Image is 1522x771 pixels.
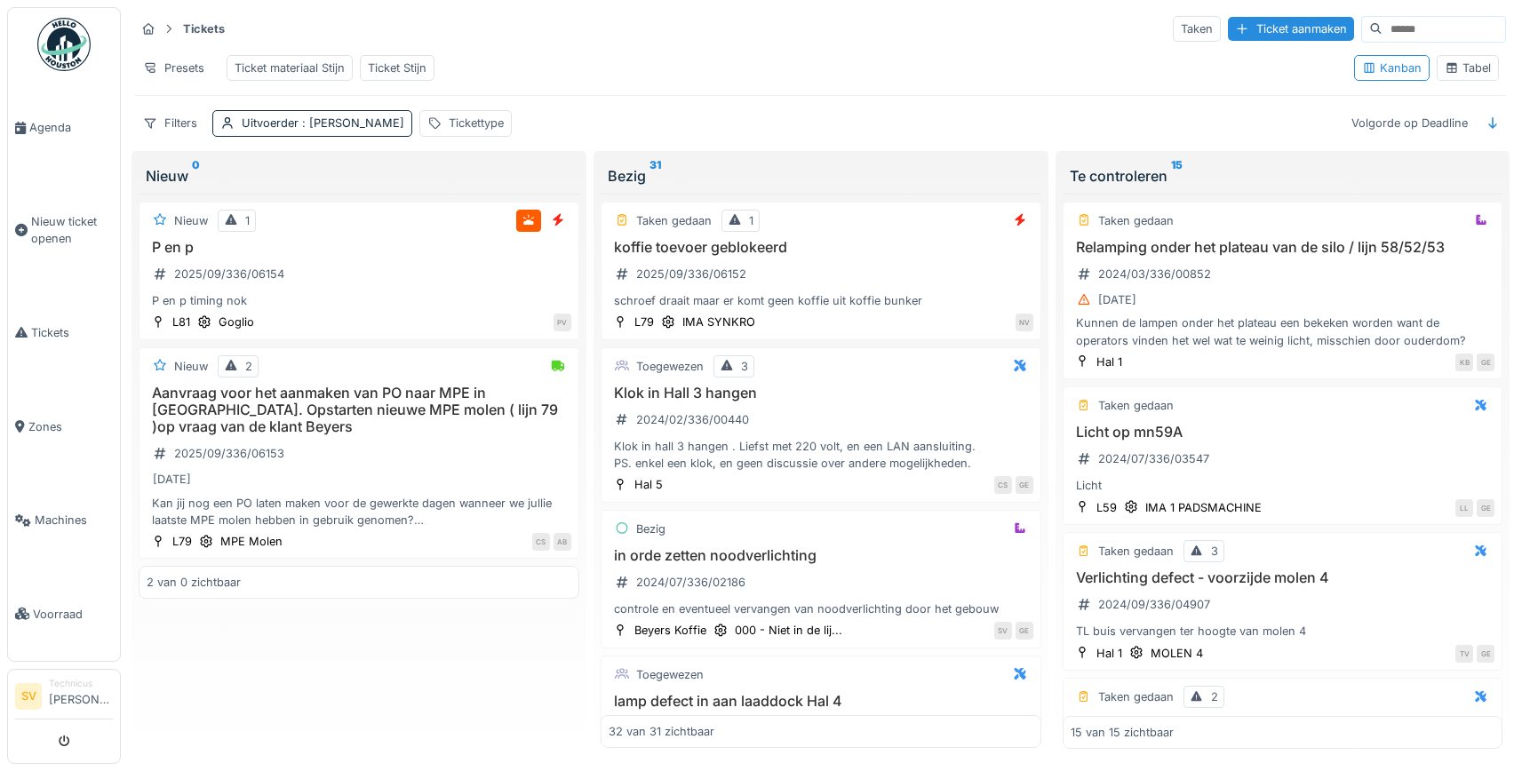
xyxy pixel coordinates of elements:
[636,574,745,591] div: 2024/07/336/02186
[1016,476,1033,494] div: GE
[609,723,714,740] div: 32 van 31 zichtbaar
[994,476,1012,494] div: CS
[242,115,404,131] div: Uitvoerder
[609,385,1033,401] h3: Klok in Hall 3 hangen
[636,212,712,229] div: Taken gedaan
[554,533,571,551] div: AB
[28,418,113,435] span: Zones
[1070,165,1496,187] div: Te controleren
[299,116,404,130] span: : [PERSON_NAME]
[636,411,749,428] div: 2024/02/336/00440
[174,212,208,229] div: Nieuw
[1098,266,1211,282] div: 2024/03/336/00852
[1098,450,1209,467] div: 2024/07/336/03547
[741,358,748,375] div: 3
[1071,569,1495,586] h3: Verlichting defect - voorzijde molen 4
[636,358,704,375] div: Toegewezen
[1477,499,1494,517] div: GE
[1096,354,1122,370] div: Hal 1
[609,547,1033,564] h3: in orde zetten noodverlichting
[682,314,755,330] div: IMA SYNKRO
[245,358,252,375] div: 2
[1477,354,1494,371] div: GE
[1071,314,1495,348] div: Kunnen de lampen onder het plateau een bekeken worden want de operators vinden het wel wat te wei...
[135,55,212,81] div: Presets
[8,81,120,175] a: Agenda
[1016,622,1033,640] div: GE
[135,110,205,136] div: Filters
[634,476,663,493] div: Hal 5
[1071,723,1174,740] div: 15 van 15 zichtbaar
[1455,354,1473,371] div: KB
[449,115,504,131] div: Tickettype
[15,677,113,719] a: SV Technicus[PERSON_NAME]
[174,266,284,282] div: 2025/09/336/06154
[1016,314,1033,331] div: NV
[1455,499,1473,517] div: LL
[37,18,91,71] img: Badge_color-CXgf-gQk.svg
[1211,543,1218,560] div: 3
[8,379,120,473] a: Zones
[245,212,250,229] div: 1
[1151,645,1203,662] div: MOLEN 4
[749,212,753,229] div: 1
[609,438,1033,472] div: Klok in hall 3 hangen . Liefst met 220 volt, en een LAN aansluiting. PS. enkel een klok, en geen ...
[172,533,192,550] div: L79
[1445,60,1491,76] div: Tabel
[147,239,571,256] h3: P en p
[636,521,665,537] div: Bezig
[49,677,113,715] li: [PERSON_NAME]
[1098,212,1174,229] div: Taken gedaan
[1096,645,1122,662] div: Hal 1
[176,20,232,37] strong: Tickets
[1071,424,1495,441] h3: Licht op mn59A
[1071,477,1495,494] div: Licht
[15,683,42,710] li: SV
[147,574,241,591] div: 2 van 0 zichtbaar
[219,314,254,330] div: Goglio
[8,286,120,380] a: Tickets
[609,239,1033,256] h3: koffie toevoer geblokeerd
[33,606,113,623] span: Voorraad
[1096,499,1117,516] div: L59
[608,165,1034,187] div: Bezig
[220,533,283,550] div: MPE Molen
[235,60,345,76] div: Ticket materiaal Stijn
[174,358,208,375] div: Nieuw
[634,622,706,639] div: Beyers Koffie
[1343,110,1476,136] div: Volgorde op Deadline
[609,693,1033,710] h3: lamp defect in aan laaddock Hal 4
[8,568,120,662] a: Voorraad
[636,666,704,683] div: Toegewezen
[1098,543,1174,560] div: Taken gedaan
[1362,60,1422,76] div: Kanban
[368,60,426,76] div: Ticket Stijn
[1228,17,1354,41] div: Ticket aanmaken
[1071,623,1495,640] div: TL buis vervangen ter hoogte van molen 4
[1098,688,1174,705] div: Taken gedaan
[1071,239,1495,256] h3: Relamping onder het plateau van de silo / lijn 58/52/53
[634,314,654,330] div: L79
[31,213,113,247] span: Nieuw ticket openen
[1145,499,1262,516] div: IMA 1 PADSMACHINE
[532,533,550,551] div: CS
[1098,397,1174,414] div: Taken gedaan
[609,292,1033,309] div: schroef draait maar er komt geen koffie uit koffie bunker
[31,324,113,341] span: Tickets
[636,266,746,282] div: 2025/09/336/06152
[8,175,120,286] a: Nieuw ticket openen
[1098,291,1136,308] div: [DATE]
[192,165,200,187] sup: 0
[49,677,113,690] div: Technicus
[174,445,284,462] div: 2025/09/336/06153
[147,495,571,529] div: Kan jij nog een PO laten maken voor de gewerkte dagen wanneer we jullie laatste MPE molen hebben ...
[1455,645,1473,663] div: TV
[649,165,661,187] sup: 31
[1477,645,1494,663] div: GE
[1173,16,1221,42] div: Taken
[554,314,571,331] div: PV
[735,622,842,639] div: 000 - Niet in de lij...
[8,473,120,568] a: Machines
[994,622,1012,640] div: SV
[1171,165,1183,187] sup: 15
